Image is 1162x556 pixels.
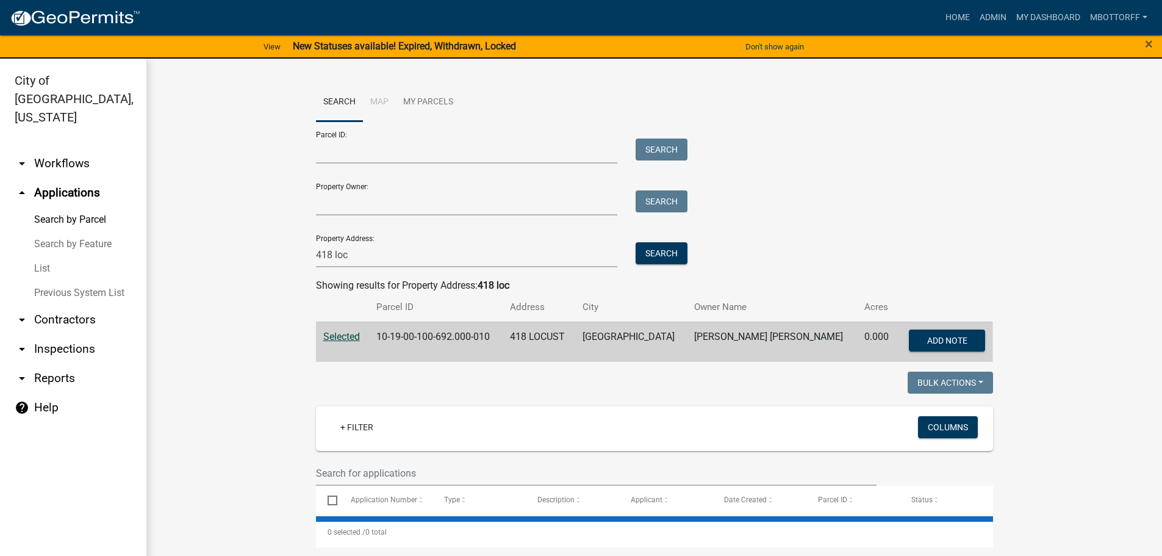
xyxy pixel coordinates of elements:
[432,486,526,515] datatable-header-cell: Type
[857,322,898,362] td: 0.000
[911,496,933,504] span: Status
[503,293,575,322] th: Address
[537,496,575,504] span: Description
[857,293,898,322] th: Acres
[636,242,687,264] button: Search
[331,416,383,438] a: + Filter
[503,322,575,362] td: 418 LOCUST
[478,280,509,291] strong: 418 loc
[369,322,503,362] td: 10-19-00-100-692.000-010
[293,40,516,52] strong: New Statuses available! Expired, Withdrawn, Locked
[1145,37,1153,51] button: Close
[631,496,662,504] span: Applicant
[526,486,619,515] datatable-header-cell: Description
[918,416,978,438] button: Columns
[908,372,993,394] button: Bulk Actions
[15,342,29,356] i: arrow_drop_down
[575,293,687,322] th: City
[619,486,712,515] datatable-header-cell: Applicant
[687,293,858,322] th: Owner Name
[259,37,285,57] a: View
[636,190,687,212] button: Search
[724,496,767,504] span: Date Created
[323,331,360,342] a: Selected
[444,496,460,504] span: Type
[1085,6,1152,29] a: Mbottorff
[1145,35,1153,52] span: ×
[899,486,992,515] datatable-header-cell: Status
[909,330,985,352] button: Add Note
[636,139,687,161] button: Search
[712,486,806,515] datatable-header-cell: Date Created
[975,6,1011,29] a: Admin
[15,371,29,386] i: arrow_drop_down
[741,37,809,57] button: Don't show again
[316,461,877,486] input: Search for applications
[1011,6,1085,29] a: My Dashboard
[316,517,993,547] div: 0 total
[575,322,687,362] td: [GEOGRAPHIC_DATA]
[15,400,29,415] i: help
[15,156,29,171] i: arrow_drop_down
[941,6,975,29] a: Home
[339,486,432,515] datatable-header-cell: Application Number
[687,322,858,362] td: [PERSON_NAME] [PERSON_NAME]
[351,496,417,504] span: Application Number
[369,293,503,322] th: Parcel ID
[316,278,993,293] div: Showing results for Property Address:
[328,528,365,536] span: 0 selected /
[818,496,847,504] span: Parcel ID
[316,486,339,515] datatable-header-cell: Select
[316,83,363,122] a: Search
[15,186,29,200] i: arrow_drop_up
[15,312,29,327] i: arrow_drop_down
[806,486,899,515] datatable-header-cell: Parcel ID
[396,83,461,122] a: My Parcels
[927,335,967,345] span: Add Note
